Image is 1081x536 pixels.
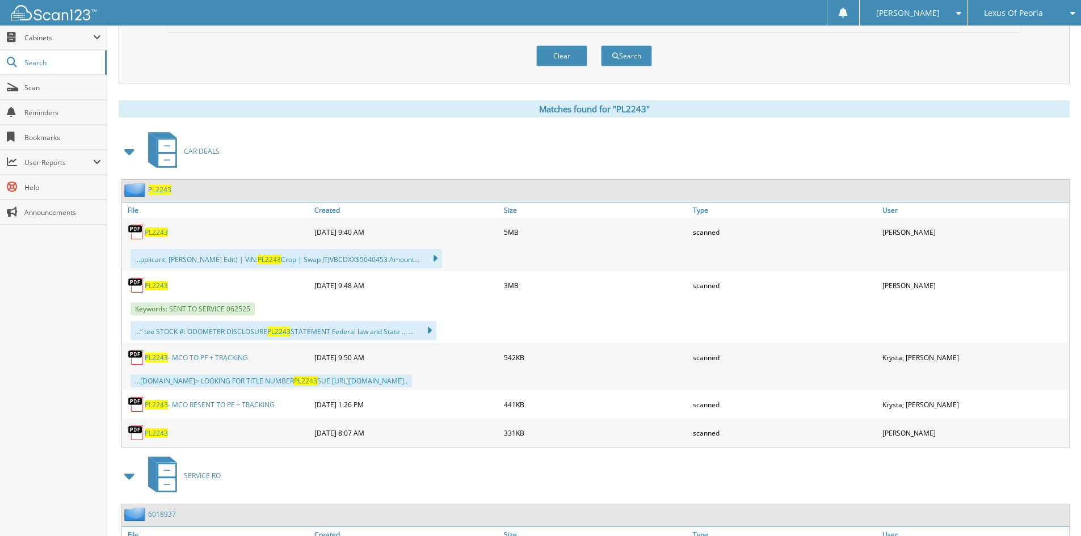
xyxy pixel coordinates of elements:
[122,202,312,218] a: File
[131,374,412,387] div: ...[DOMAIN_NAME]> LOOKING FOR TITLE NUMBER SUE [URL][DOMAIN_NAME]..
[145,353,168,362] span: PL2243
[880,393,1069,416] div: Krysta; [PERSON_NAME]
[690,393,880,416] div: scanned
[24,83,101,92] span: Scan
[690,346,880,369] div: scanned
[501,421,691,444] div: 331KB
[1024,482,1081,536] iframe: Chat Widget
[501,221,691,243] div: 5MB
[880,202,1069,218] a: User
[141,453,221,498] a: SERVICE RO
[312,421,501,444] div: [DATE] 8:07 AM
[148,185,171,195] a: PL2243
[11,5,96,20] img: scan123-logo-white.svg
[145,227,168,237] a: PL2243
[131,321,436,340] div: ...“ tee STOCK #: ODOMETER DISCLOSURE STATEMENT Federal law and State ... ...
[294,376,317,386] span: PL2243
[128,396,145,413] img: PDF.png
[24,158,93,167] span: User Reports
[501,202,691,218] a: Size
[312,202,501,218] a: Created
[128,424,145,441] img: PDF.png
[131,302,255,315] span: Keywords: SENT TO SERVICE 062525
[24,183,101,192] span: Help
[690,221,880,243] div: scanned
[984,10,1043,16] span: Lexus Of Peoria
[24,108,101,117] span: Reminders
[258,255,281,264] span: PL2243
[145,400,168,410] span: PL2243
[145,353,248,362] a: PL2243- MCO TO PF + TRACKING
[128,349,145,366] img: PDF.png
[880,221,1069,243] div: [PERSON_NAME]
[312,274,501,297] div: [DATE] 9:48 AM
[24,33,93,43] span: Cabinets
[501,346,691,369] div: 542KB
[24,208,101,217] span: Announcements
[145,281,168,290] a: PL2243
[876,10,940,16] span: [PERSON_NAME]
[124,507,148,521] img: folder2.png
[536,45,587,66] button: Clear
[312,346,501,369] div: [DATE] 9:50 AM
[184,146,220,156] span: CAR DEALS
[131,249,442,268] div: ...pplicant: [PERSON_NAME] Edit) | VIN: Crop | Swap JTJVBCDXX$5040453 Amount...
[880,346,1069,369] div: Krysta; [PERSON_NAME]
[24,58,99,67] span: Search
[141,129,220,174] a: CAR DEALS
[880,274,1069,297] div: [PERSON_NAME]
[124,183,148,197] img: folder2.png
[267,327,291,336] span: PL2243
[880,421,1069,444] div: [PERSON_NAME]
[128,277,145,294] img: PDF.png
[312,393,501,416] div: [DATE] 1:26 PM
[312,221,501,243] div: [DATE] 9:40 AM
[501,274,691,297] div: 3MB
[690,421,880,444] div: scanned
[148,509,176,519] a: 6018937
[601,45,652,66] button: Search
[184,471,221,480] span: SERVICE RO
[145,400,275,410] a: PL2243- MCO RESENT TO PF + TRACKING
[145,428,168,438] a: PL2243
[24,133,101,142] span: Bookmarks
[690,274,880,297] div: scanned
[690,202,880,218] a: Type
[128,223,145,240] img: PDF.png
[501,393,691,416] div: 441KB
[119,100,1070,117] div: Matches found for "PL2243"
